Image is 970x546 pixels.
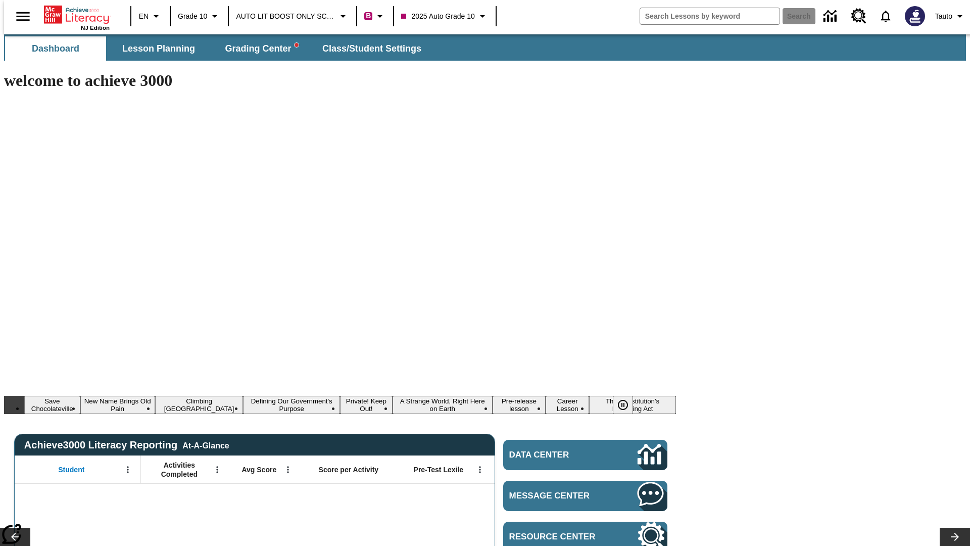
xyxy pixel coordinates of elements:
[58,465,84,474] span: Student
[503,481,667,511] a: Message Center
[589,396,676,414] button: Slide 9 The Constitution's Balancing Act
[24,439,229,451] span: Achieve3000 Literacy Reporting
[640,8,780,24] input: search field
[931,7,970,25] button: Profile/Settings
[319,465,379,474] span: Score per Activity
[80,396,155,414] button: Slide 2 New Name Brings Old Pain
[24,396,80,414] button: Slide 1 Save Chocolateville
[493,396,546,414] button: Slide 7 Pre-release lesson
[899,3,931,29] button: Select a new avatar
[155,396,244,414] button: Slide 3 Climbing Mount Tai
[241,465,276,474] span: Avg Score
[503,440,667,470] a: Data Center
[139,11,149,22] span: EN
[44,4,110,31] div: Home
[314,36,429,61] button: Class/Student Settings
[872,3,899,29] a: Notifications
[146,461,213,479] span: Activities Completed
[845,3,872,30] a: Resource Center, Will open in new tab
[322,43,421,55] span: Class/Student Settings
[4,71,676,90] h1: welcome to achieve 3000
[613,396,633,414] button: Pause
[44,5,110,25] a: Home
[472,462,488,477] button: Open Menu
[232,7,353,25] button: School: AUTO LIT BOOST ONLY SCHOOL, Select your school
[414,465,464,474] span: Pre-Test Lexile
[340,396,393,414] button: Slide 5 Private! Keep Out!
[366,10,371,22] span: B
[509,450,604,460] span: Data Center
[236,11,335,22] span: AUTO LIT BOOST ONLY SCHOOL
[613,396,643,414] div: Pause
[401,11,474,22] span: 2025 Auto Grade 10
[108,36,209,61] button: Lesson Planning
[81,25,110,31] span: NJ Edition
[178,11,207,22] span: Grade 10
[243,396,340,414] button: Slide 4 Defining Our Government's Purpose
[182,439,229,450] div: At-A-Glance
[360,7,390,25] button: Boost Class color is violet red. Change class color
[4,34,966,61] div: SubNavbar
[32,43,79,55] span: Dashboard
[210,462,225,477] button: Open Menu
[935,11,952,22] span: Tauto
[940,528,970,546] button: Lesson carousel, Next
[5,36,106,61] button: Dashboard
[225,43,298,55] span: Grading Center
[509,532,607,542] span: Resource Center
[4,36,430,61] div: SubNavbar
[8,2,38,31] button: Open side menu
[174,7,225,25] button: Grade: Grade 10, Select a grade
[134,7,167,25] button: Language: EN, Select a language
[817,3,845,30] a: Data Center
[122,43,195,55] span: Lesson Planning
[295,43,299,47] svg: writing assistant alert
[397,7,492,25] button: Class: 2025 Auto Grade 10, Select your class
[280,462,296,477] button: Open Menu
[905,6,925,26] img: Avatar
[211,36,312,61] button: Grading Center
[120,462,135,477] button: Open Menu
[509,491,607,501] span: Message Center
[546,396,589,414] button: Slide 8 Career Lesson
[393,396,493,414] button: Slide 6 A Strange World, Right Here on Earth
